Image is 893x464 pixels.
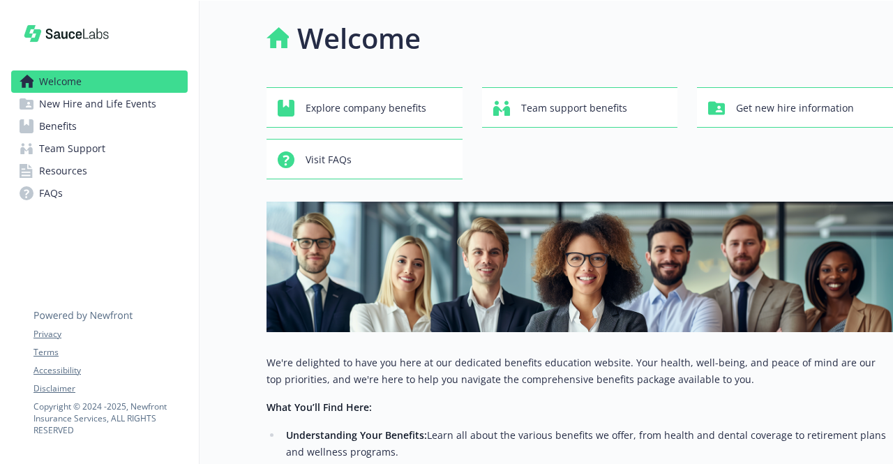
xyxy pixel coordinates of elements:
[267,354,893,388] p: We're delighted to have you here at our dedicated benefits education website. Your health, well-b...
[521,95,627,121] span: Team support benefits
[267,401,372,414] strong: What You’ll Find Here:
[39,160,87,182] span: Resources
[306,95,426,121] span: Explore company benefits
[11,160,188,182] a: Resources
[282,427,893,461] li: Learn all about the various benefits we offer, from health and dental coverage to retirement plan...
[482,87,678,128] button: Team support benefits
[33,328,187,340] a: Privacy
[286,428,427,442] strong: Understanding Your Benefits:
[267,202,893,332] img: overview page banner
[267,139,463,179] button: Visit FAQs
[297,17,421,59] h1: Welcome
[39,70,82,93] span: Welcome
[11,115,188,137] a: Benefits
[697,87,893,128] button: Get new hire information
[33,382,187,395] a: Disclaimer
[39,93,156,115] span: New Hire and Life Events
[736,95,854,121] span: Get new hire information
[11,70,188,93] a: Welcome
[39,137,105,160] span: Team Support
[11,137,188,160] a: Team Support
[39,182,63,204] span: FAQs
[306,147,352,173] span: Visit FAQs
[33,401,187,436] p: Copyright © 2024 - 2025 , Newfront Insurance Services, ALL RIGHTS RESERVED
[267,87,463,128] button: Explore company benefits
[11,93,188,115] a: New Hire and Life Events
[11,182,188,204] a: FAQs
[33,346,187,359] a: Terms
[39,115,77,137] span: Benefits
[33,364,187,377] a: Accessibility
